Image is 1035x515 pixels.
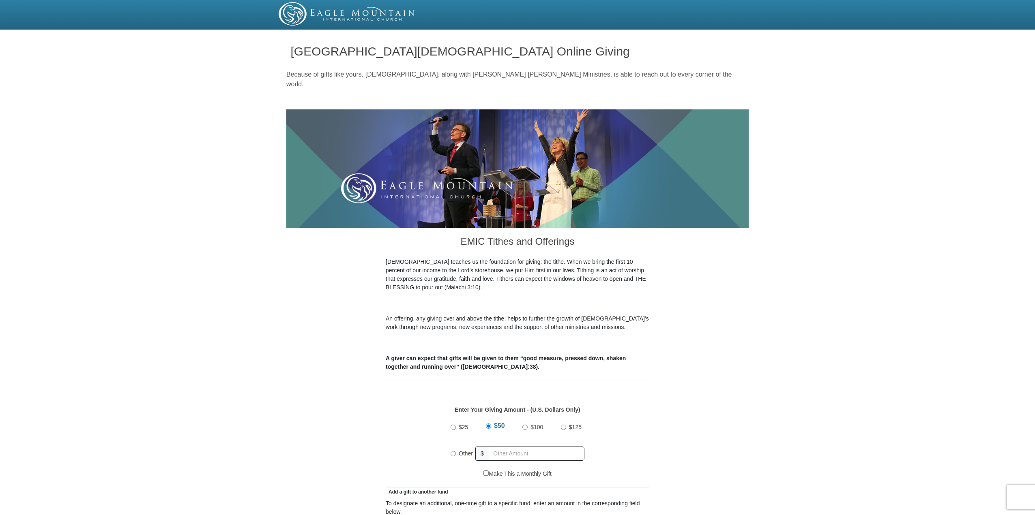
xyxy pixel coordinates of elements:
h1: [GEOGRAPHIC_DATA][DEMOGRAPHIC_DATA] Online Giving [291,45,745,58]
p: An offering, any giving over and above the tithe, helps to further the growth of [DEMOGRAPHIC_DAT... [386,314,649,331]
h3: EMIC Tithes and Offerings [386,228,649,258]
strong: Enter Your Giving Amount - (U.S. Dollars Only) [455,406,580,413]
span: Other [459,450,473,457]
span: $125 [569,424,582,430]
span: $ [475,447,489,461]
p: [DEMOGRAPHIC_DATA] teaches us the foundation for giving: the tithe. When we bring the first 10 pe... [386,258,649,292]
input: Other Amount [489,447,584,461]
b: A giver can expect that gifts will be given to them “good measure, pressed down, shaken together ... [386,355,626,370]
label: Make This a Monthly Gift [483,470,552,478]
input: Make This a Monthly Gift [483,470,489,476]
img: EMIC [279,2,416,26]
p: Because of gifts like yours, [DEMOGRAPHIC_DATA], along with [PERSON_NAME] [PERSON_NAME] Ministrie... [286,70,749,89]
span: $25 [459,424,468,430]
span: $100 [530,424,543,430]
span: Add a gift to another fund [386,489,448,495]
span: $50 [494,422,505,429]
